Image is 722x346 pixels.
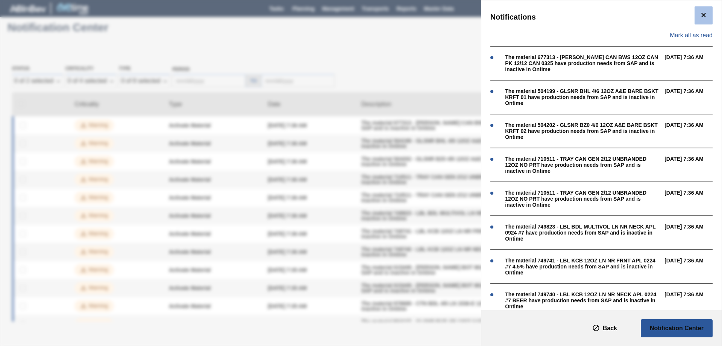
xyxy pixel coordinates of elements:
[505,156,661,174] div: The material 710511 - TRAY CAN GEN 2/12 UNBRANDED 12OZ NO PRT have production needs from SAP and ...
[505,122,661,140] div: The material 504202 - GLSNR BZ0 4/6 12OZ A&E BARE BSKT KRFT 02 have production needs from SAP and...
[505,88,661,106] div: The material 504199 - GLSNR BHL 4/6 12OZ A&E BARE BSKT KRFT 01 have production needs from SAP and...
[664,54,720,72] span: [DATE] 7:36 AM
[505,190,661,208] div: The material 710511 - TRAY CAN GEN 2/12 UNBRANDED 12OZ NO PRT have production needs from SAP and ...
[505,291,661,309] div: The material 749740 - LBL KCB 12OZ LN NR NECK APL 0224 #7 BEER have production needs from SAP and...
[505,224,661,242] div: The material 749823 - LBL BDL MULTIVOL LN NR NECK APL 0924 #7 have production needs from SAP and ...
[664,224,720,242] span: [DATE] 7:36 AM
[505,54,661,72] div: The material 677313 - [PERSON_NAME] CAN BWS 12OZ CAN PK 12/12 CAN 0325 have production needs from...
[664,190,720,208] span: [DATE] 7:36 AM
[664,122,720,140] span: [DATE] 7:36 AM
[664,258,720,276] span: [DATE] 7:36 AM
[505,258,661,276] div: The material 749741 - LBL KCB 12OZ LN NR FRNT APL 0224 #7 4.5% have production needs from SAP and...
[670,32,713,39] span: Mark all as read
[664,291,720,309] span: [DATE] 7:36 AM
[664,88,720,106] span: [DATE] 7:36 AM
[664,156,720,174] span: [DATE] 7:36 AM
